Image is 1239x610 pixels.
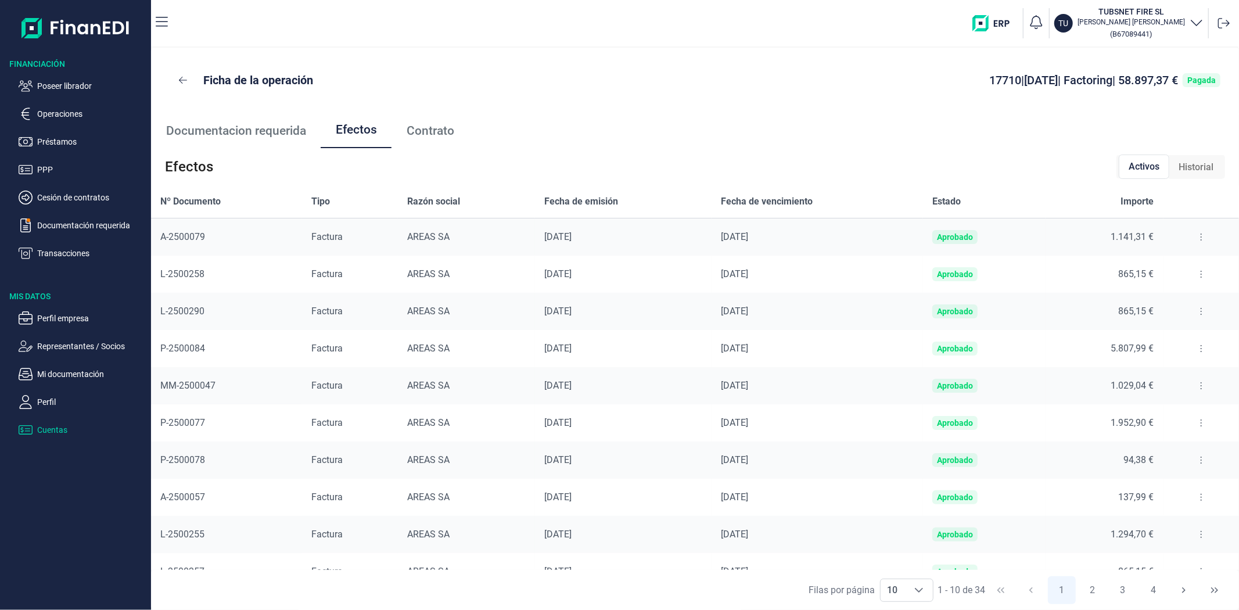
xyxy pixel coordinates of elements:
span: Historial [1179,160,1213,174]
span: Factura [311,268,343,279]
div: 5.807,99 € [1055,343,1154,354]
span: Factura [311,566,343,577]
div: Aprobado [937,567,973,576]
button: Cesión de contratos [19,191,146,204]
div: AREAS SA [407,566,526,577]
button: Poseer librador [19,79,146,93]
span: L-2500290 [160,306,204,317]
div: 1.294,70 € [1055,529,1154,540]
div: 137,99 € [1055,491,1154,503]
span: Factura [311,343,343,354]
div: [DATE] [544,454,703,466]
div: Pagada [1187,76,1216,85]
span: A-2500079 [160,231,205,242]
p: Ficha de la operación [203,72,313,88]
div: [DATE] [721,529,914,540]
p: Operaciones [37,107,146,121]
div: [DATE] [544,380,703,392]
button: Operaciones [19,107,146,121]
div: [DATE] [721,566,914,577]
button: Documentación requerida [19,218,146,232]
button: Page 2 [1078,576,1106,604]
div: [DATE] [544,566,703,577]
span: Documentacion requerida [166,125,306,137]
p: Cuentas [37,423,146,437]
div: AREAS SA [407,529,526,540]
div: [DATE] [544,529,703,540]
button: Representantes / Socios [19,339,146,353]
div: Aprobado [937,530,973,539]
span: L-2500257 [160,566,204,577]
span: Tipo [311,195,330,209]
p: Perfil empresa [37,311,146,325]
div: AREAS SA [407,491,526,503]
span: Fecha de emisión [544,195,618,209]
span: Factura [311,491,343,503]
p: Perfil [37,395,146,409]
div: Choose [905,579,933,601]
span: P-2500077 [160,417,205,428]
div: [DATE] [721,491,914,503]
div: 1.952,90 € [1055,417,1154,429]
div: Aprobado [937,270,973,279]
button: Next Page [1170,576,1198,604]
div: [DATE] [544,268,703,280]
div: [DATE] [544,491,703,503]
div: AREAS SA [407,343,526,354]
div: Activos [1119,155,1169,179]
span: 10 [881,579,905,601]
div: Aprobado [937,344,973,353]
span: L-2500255 [160,529,204,540]
img: erp [972,15,1018,31]
span: Factura [311,417,343,428]
div: AREAS SA [407,268,526,280]
div: 1.029,04 € [1055,380,1154,392]
div: Historial [1169,156,1223,179]
button: Mi documentación [19,367,146,381]
div: AREAS SA [407,306,526,317]
img: Logo de aplicación [21,9,130,46]
p: TU [1059,17,1069,29]
div: 1.141,31 € [1055,231,1154,243]
span: A-2500057 [160,491,205,503]
div: [DATE] [721,306,914,317]
h3: TUBSNET FIRE SL [1078,6,1185,17]
div: Aprobado [937,307,973,316]
button: Perfil [19,395,146,409]
span: Fecha de vencimiento [721,195,813,209]
span: Factura [311,380,343,391]
p: Mi documentación [37,367,146,381]
div: [DATE] [544,231,703,243]
span: P-2500078 [160,454,205,465]
a: Documentacion requerida [151,113,321,149]
div: [DATE] [721,231,914,243]
p: [PERSON_NAME] [PERSON_NAME] [1078,17,1185,27]
div: AREAS SA [407,231,526,243]
button: Page 4 [1140,576,1168,604]
div: Aprobado [937,418,973,428]
button: Page 3 [1109,576,1137,604]
span: MM-2500047 [160,380,216,391]
button: First Page [987,576,1015,604]
div: Filas por página [809,583,875,597]
div: AREAS SA [407,454,526,466]
button: PPP [19,163,146,177]
span: Estado [932,195,961,209]
span: 1 - 10 de 34 [938,586,986,595]
span: Contrato [407,125,454,137]
div: [DATE] [721,417,914,429]
span: Factura [311,231,343,242]
div: AREAS SA [407,417,526,429]
p: Préstamos [37,135,146,149]
div: Aprobado [937,455,973,465]
span: Efectos [336,124,377,136]
div: [DATE] [544,343,703,354]
div: Aprobado [937,381,973,390]
p: Representantes / Socios [37,339,146,353]
span: Importe [1121,195,1154,209]
p: Transacciones [37,246,146,260]
div: [DATE] [721,454,914,466]
div: [DATE] [721,343,914,354]
button: TUTUBSNET FIRE SL[PERSON_NAME] [PERSON_NAME](B67089441) [1054,6,1204,41]
div: 865,15 € [1055,306,1154,317]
